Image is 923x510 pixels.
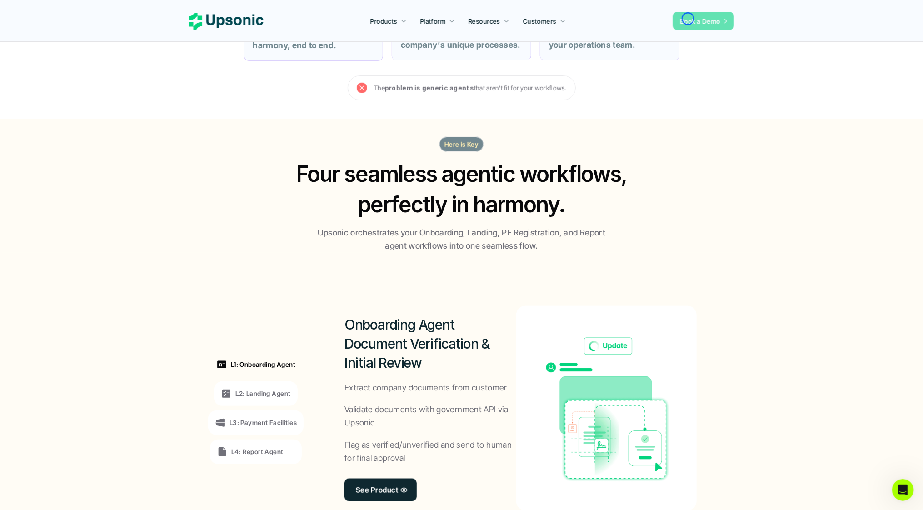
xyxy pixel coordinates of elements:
[314,226,609,253] p: Upsonic orchestrates your Onboarding, Landing, PF Registration, and Report agent workflows into o...
[287,159,636,220] h2: Four seamless agentic workflows, perfectly in harmony.
[344,315,516,372] h2: Onboarding Agent Document Verification & Initial Review
[385,84,474,92] strong: problem is generic agents
[344,381,507,395] p: Extract company documents from customer
[230,418,297,427] p: L3: Payment Facilities
[365,13,412,29] a: Products
[673,12,734,30] a: Book a Demo
[231,447,284,456] p: L4: Report Agent
[231,360,295,369] p: L1: Onboarding Agent
[253,14,374,50] strong: Your teams can’t build agentic workflows that work in harmony, end to end.
[420,16,445,26] p: Platform
[356,483,398,496] p: See Product
[680,17,721,25] span: Book a Demo
[344,479,417,501] a: See Product
[344,439,516,465] p: Flag as verified/unverified and send to human for final approval
[469,16,500,26] p: Resources
[523,16,557,26] p: Customers
[892,479,914,501] iframe: Intercom live chat
[344,403,516,430] p: Validate documents with government API via Upsonic
[444,140,479,149] p: Here is Key
[370,16,397,26] p: Products
[401,14,520,50] strong: Generic agentic solutions fail when applied to your company’s unique processes.
[549,14,658,50] strong: Your company's growth always depends on scaling your operations team.
[374,82,567,94] p: The that aren’t fit for your workflows.
[235,389,290,398] p: L2: Landing Agent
